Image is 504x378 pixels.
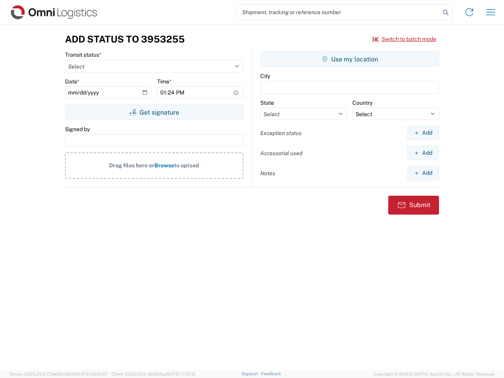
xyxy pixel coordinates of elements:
[407,146,439,160] button: Add
[111,372,196,376] span: Client: 2025.20.0-e640dba
[407,166,439,180] button: Add
[157,78,172,85] label: Time
[260,130,302,137] label: Exception status
[65,104,243,120] button: Get signature
[65,33,185,45] h3: Add Status to 3953255
[9,372,108,376] span: Server: 2025.20.0-734e5bc92d9
[76,372,108,376] span: [DATE] 09:51:07
[260,170,275,177] label: Notes
[109,162,154,169] span: Drag files here or
[260,99,274,106] label: State
[166,372,196,376] span: [DATE] 17:21:12
[260,72,270,80] label: City
[65,51,102,58] label: Transit status
[388,196,439,215] button: Submit
[260,51,439,67] button: Use my location
[260,150,302,157] label: Accessorial used
[373,371,495,378] span: Copyright © [DATE]-[DATE] Agistix Inc., All Rights Reserved
[65,78,80,85] label: Date
[407,126,439,140] button: Add
[261,371,281,376] a: Feedback
[352,99,372,106] label: Country
[154,162,174,169] span: Browse
[174,162,199,169] span: to upload
[236,5,440,20] input: Shipment, tracking or reference number
[65,126,90,133] label: Signed by
[372,33,436,46] button: Switch to batch mode
[242,371,261,376] a: Support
